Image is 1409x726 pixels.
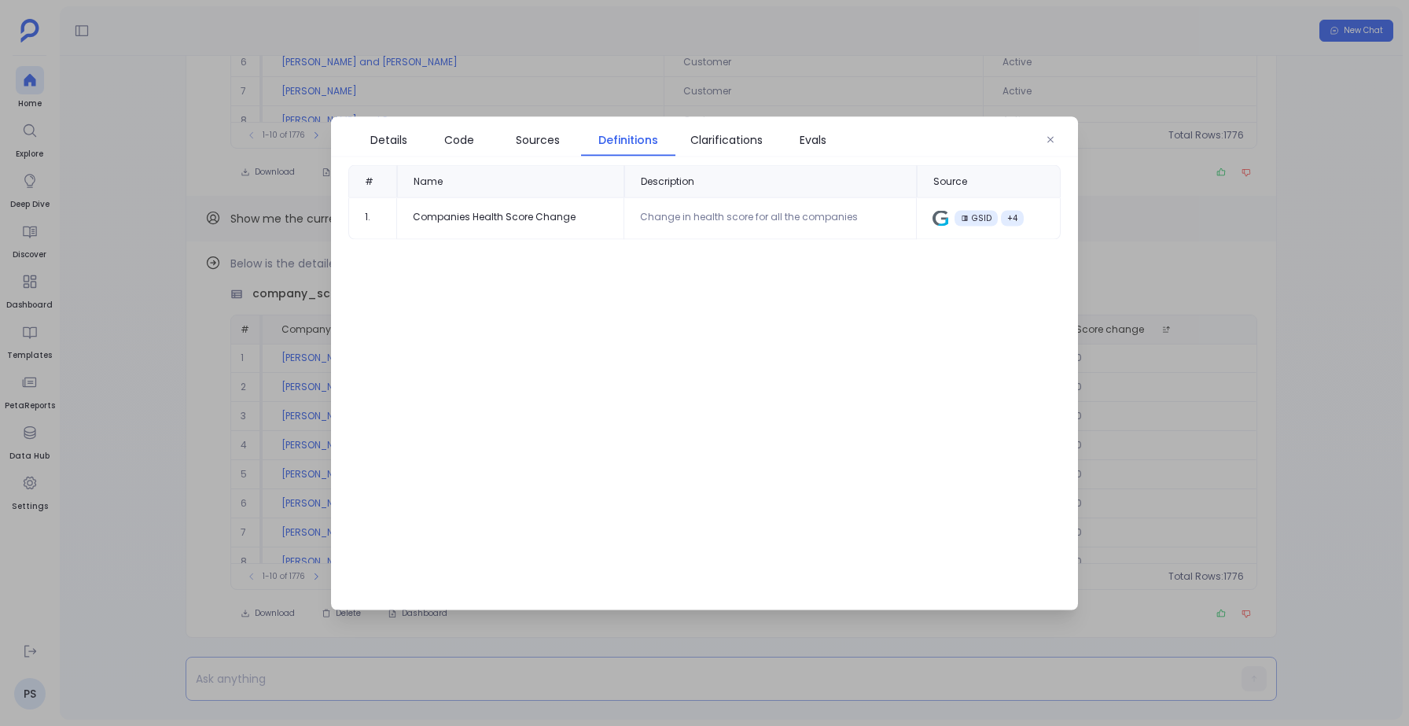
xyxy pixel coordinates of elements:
div: GSID [961,213,991,223]
span: Details [370,131,407,148]
div: + 4 [1001,210,1024,226]
span: Sources [516,131,560,148]
span: Evals [800,131,826,148]
div: Name [414,175,443,187]
span: Clarifications [690,131,763,148]
div: Change in health score for all the companies [640,210,899,223]
div: Description [641,175,694,187]
span: 1. [365,209,370,223]
div: Source [933,175,967,187]
div: Companies Health Score Change [413,210,609,223]
span: Code [444,131,474,148]
span: Definitions [598,131,658,148]
div: # [365,175,373,187]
